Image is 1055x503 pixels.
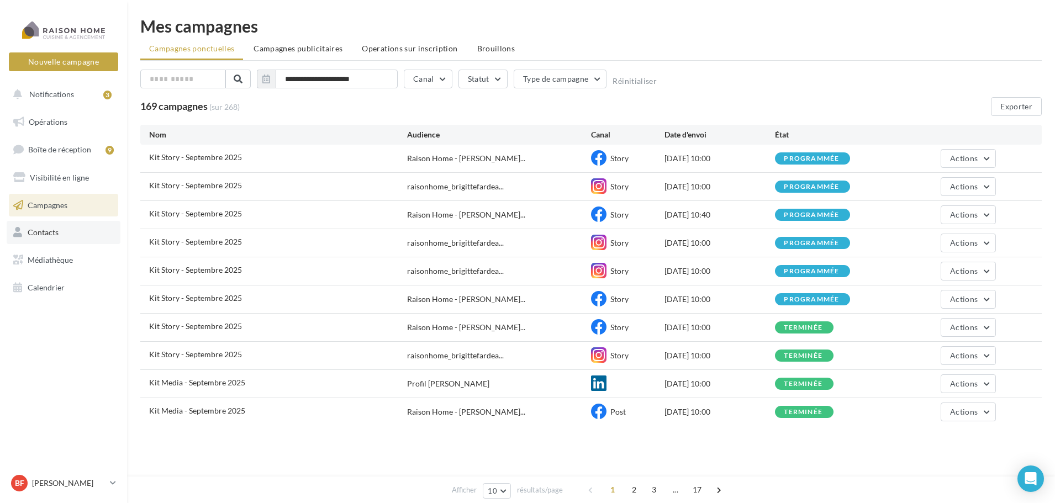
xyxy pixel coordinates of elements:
[149,152,242,162] span: Kit Story - Septembre 2025
[7,194,120,217] a: Campagnes
[103,91,112,99] div: 3
[610,153,629,163] span: Story
[784,183,839,190] div: programmée
[941,290,996,309] button: Actions
[106,146,114,155] div: 9
[407,350,504,361] span: raisonhome_brigittefardea...
[950,153,978,163] span: Actions
[941,346,996,365] button: Actions
[784,324,822,331] div: terminée
[407,378,489,389] div: Profil [PERSON_NAME]
[140,18,1042,34] div: Mes campagnes
[950,294,978,304] span: Actions
[950,322,978,332] span: Actions
[254,44,342,53] span: Campagnes publicitaires
[610,351,629,360] span: Story
[784,155,839,162] div: programmée
[784,352,822,359] div: terminée
[149,406,245,415] span: Kit Media - Septembre 2025
[775,129,885,140] div: État
[488,486,497,495] span: 10
[950,379,978,388] span: Actions
[407,153,525,164] span: Raison Home - [PERSON_NAME]...
[941,262,996,280] button: Actions
[7,221,120,244] a: Contacts
[941,374,996,393] button: Actions
[784,240,839,247] div: programmée
[784,409,822,416] div: terminée
[645,481,663,499] span: 3
[610,294,629,304] span: Story
[29,89,74,99] span: Notifications
[784,268,839,275] div: programmée
[407,181,504,192] span: raisonhome_brigittefardea...
[29,117,67,126] span: Opérations
[7,166,120,189] a: Visibilité en ligne
[610,322,629,332] span: Story
[941,403,996,421] button: Actions
[149,129,407,140] div: Nom
[610,210,629,219] span: Story
[950,266,978,276] span: Actions
[28,200,67,209] span: Campagnes
[7,83,116,106] button: Notifications 3
[941,234,996,252] button: Actions
[149,181,242,190] span: Kit Story - Septembre 2025
[407,209,525,220] span: Raison Home - [PERSON_NAME]...
[149,209,242,218] span: Kit Story - Septembre 2025
[452,485,477,495] span: Afficher
[9,52,118,71] button: Nouvelle campagne
[362,44,457,53] span: Operations sur inscription
[664,181,775,192] div: [DATE] 10:00
[407,237,504,248] span: raisonhome_brigittefardea...
[664,129,775,140] div: Date d'envoi
[28,283,65,292] span: Calendrier
[664,209,775,220] div: [DATE] 10:40
[149,293,242,303] span: Kit Story - Septembre 2025
[667,481,684,499] span: ...
[7,110,120,134] a: Opérations
[784,296,839,303] div: programmée
[209,102,240,113] span: (sur 268)
[28,227,59,237] span: Contacts
[664,322,775,333] div: [DATE] 10:00
[991,97,1042,116] button: Exporter
[950,238,978,247] span: Actions
[9,473,118,494] a: BF [PERSON_NAME]
[610,182,629,191] span: Story
[664,237,775,248] div: [DATE] 10:00
[407,322,525,333] span: Raison Home - [PERSON_NAME]...
[458,70,508,88] button: Statut
[7,137,120,161] a: Boîte de réception9
[149,350,242,359] span: Kit Story - Septembre 2025
[404,70,452,88] button: Canal
[140,100,208,112] span: 169 campagnes
[664,350,775,361] div: [DATE] 10:00
[407,266,504,277] span: raisonhome_brigittefardea...
[610,407,626,416] span: Post
[664,294,775,305] div: [DATE] 10:00
[407,294,525,305] span: Raison Home - [PERSON_NAME]...
[7,276,120,299] a: Calendrier
[610,266,629,276] span: Story
[950,407,978,416] span: Actions
[941,318,996,337] button: Actions
[941,205,996,224] button: Actions
[604,481,621,499] span: 1
[514,70,607,88] button: Type de campagne
[610,238,629,247] span: Story
[613,77,657,86] button: Réinitialiser
[483,483,511,499] button: 10
[7,248,120,272] a: Médiathèque
[625,481,643,499] span: 2
[517,485,563,495] span: résultats/page
[950,210,978,219] span: Actions
[950,182,978,191] span: Actions
[28,145,91,154] span: Boîte de réception
[149,378,245,387] span: Kit Media - Septembre 2025
[149,265,242,274] span: Kit Story - Septembre 2025
[591,129,664,140] div: Canal
[664,378,775,389] div: [DATE] 10:00
[941,149,996,168] button: Actions
[28,255,73,264] span: Médiathèque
